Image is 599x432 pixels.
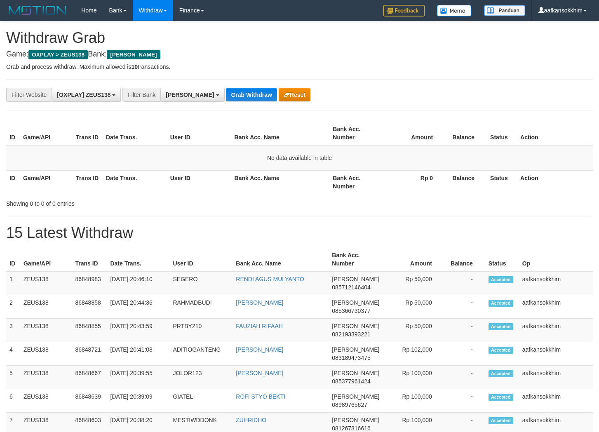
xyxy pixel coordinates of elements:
td: 4 [6,342,20,366]
th: Bank Acc. Name [233,248,329,271]
th: Balance [445,170,487,194]
th: Trans ID [72,248,107,271]
span: [PERSON_NAME] [332,323,379,329]
span: OXPLAY > ZEUS138 [28,50,88,59]
span: [PERSON_NAME] [332,417,379,423]
th: Bank Acc. Number [329,122,382,145]
td: GIATEL [169,389,233,413]
th: ID [6,122,20,145]
td: Rp 50,000 [383,271,444,295]
th: User ID [167,122,231,145]
th: Balance [444,248,485,271]
td: aafkansokkhim [519,342,593,366]
span: [OXPLAY] ZEUS138 [57,92,110,98]
td: PRTBY210 [169,319,233,342]
th: User ID [169,248,233,271]
td: 5 [6,366,20,389]
td: Rp 50,000 [383,319,444,342]
a: [PERSON_NAME] [236,299,283,306]
span: [PERSON_NAME] [332,276,379,282]
th: Date Trans. [107,248,169,271]
td: 86848721 [72,342,107,366]
span: Accepted [489,276,513,283]
td: ZEUS138 [20,319,72,342]
th: Game/API [20,248,72,271]
span: [PERSON_NAME] [332,299,379,306]
td: aafkansokkhim [519,295,593,319]
button: [PERSON_NAME] [160,88,224,102]
th: User ID [167,170,231,194]
th: Bank Acc. Name [231,122,330,145]
th: Bank Acc. Name [231,170,330,194]
th: Rp 0 [382,170,445,194]
span: Accepted [489,347,513,354]
td: [DATE] 20:44:36 [107,295,169,319]
span: Accepted [489,370,513,377]
button: [OXPLAY] ZEUS138 [52,88,121,102]
img: MOTION_logo.png [6,4,69,16]
strong: 10 [131,63,138,70]
th: Game/API [20,170,73,194]
span: Accepted [489,300,513,307]
span: Accepted [489,394,513,401]
span: Copy 081267816616 to clipboard [332,425,370,432]
th: Amount [383,248,444,271]
img: Button%20Memo.svg [437,5,472,16]
th: Status [487,170,517,194]
span: [PERSON_NAME] [107,50,160,59]
h1: Withdraw Grab [6,30,593,46]
button: Reset [279,88,310,101]
td: ZEUS138 [20,366,72,389]
img: panduan.png [484,5,525,16]
td: 1 [6,271,20,295]
td: 86848667 [72,366,107,389]
td: 6 [6,389,20,413]
span: Copy 08989765627 to clipboard [332,401,367,408]
div: Filter Bank [122,88,160,102]
td: 3 [6,319,20,342]
span: Copy 085366730377 to clipboard [332,308,370,314]
td: 86848983 [72,271,107,295]
td: No data available in table [6,145,593,171]
th: Date Trans. [103,170,167,194]
th: ID [6,170,20,194]
td: [DATE] 20:41:08 [107,342,169,366]
th: Action [517,122,593,145]
td: ZEUS138 [20,295,72,319]
th: Status [485,248,519,271]
td: - [444,319,485,342]
a: [PERSON_NAME] [236,370,283,376]
span: Accepted [489,323,513,330]
th: Date Trans. [103,122,167,145]
td: - [444,271,485,295]
a: RENDI AGUS MULYANTO [236,276,304,282]
span: [PERSON_NAME] [332,370,379,376]
td: RAHMADBUDI [169,295,233,319]
td: Rp 50,000 [383,295,444,319]
th: Trans ID [73,170,103,194]
td: 86848858 [72,295,107,319]
td: - [444,389,485,413]
th: ID [6,248,20,271]
td: Rp 100,000 [383,389,444,413]
td: aafkansokkhim [519,389,593,413]
td: JOLOR123 [169,366,233,389]
span: [PERSON_NAME] [166,92,214,98]
a: ZUHRIDHO [236,417,266,423]
td: [DATE] 20:46:10 [107,271,169,295]
span: Accepted [489,417,513,424]
th: Balance [445,122,487,145]
td: Rp 102,000 [383,342,444,366]
td: aafkansokkhim [519,366,593,389]
th: Bank Acc. Number [329,170,382,194]
th: Action [517,170,593,194]
td: Rp 100,000 [383,366,444,389]
td: ZEUS138 [20,342,72,366]
button: Grab Withdraw [226,88,277,101]
td: [DATE] 20:43:59 [107,319,169,342]
th: Game/API [20,122,73,145]
th: Status [487,122,517,145]
td: - [444,342,485,366]
span: Copy 085712146404 to clipboard [332,284,370,291]
th: Amount [382,122,445,145]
